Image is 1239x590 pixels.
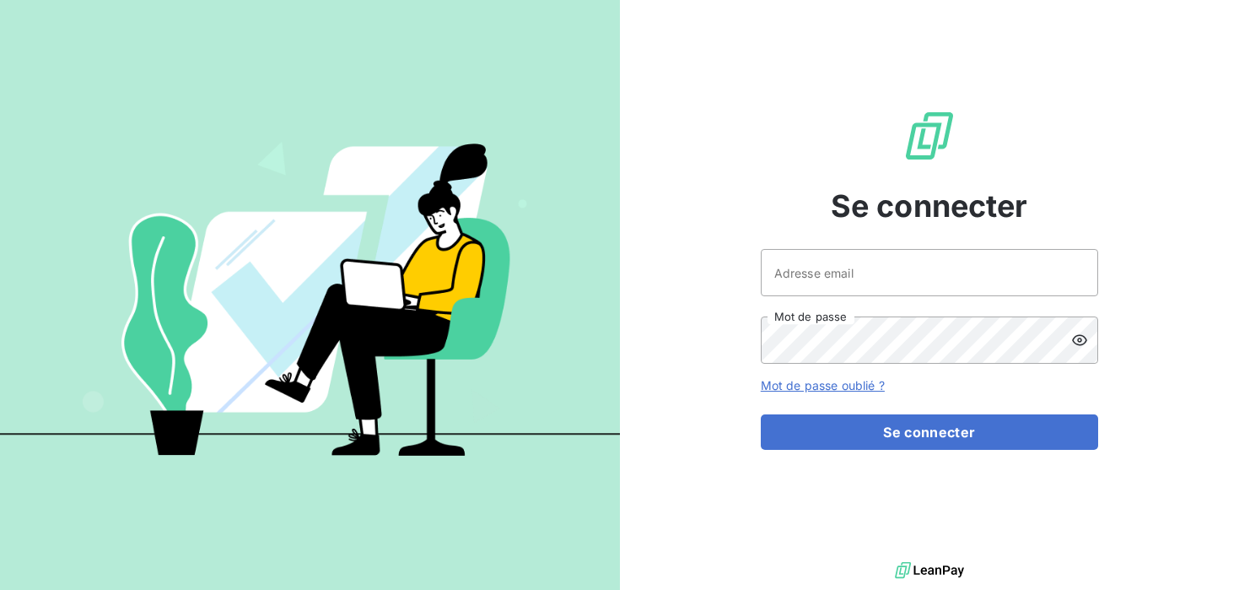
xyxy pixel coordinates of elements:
img: logo [895,558,964,583]
button: Se connecter [761,414,1098,450]
input: placeholder [761,249,1098,296]
a: Mot de passe oublié ? [761,378,885,392]
img: Logo LeanPay [902,109,956,163]
span: Se connecter [831,183,1028,229]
